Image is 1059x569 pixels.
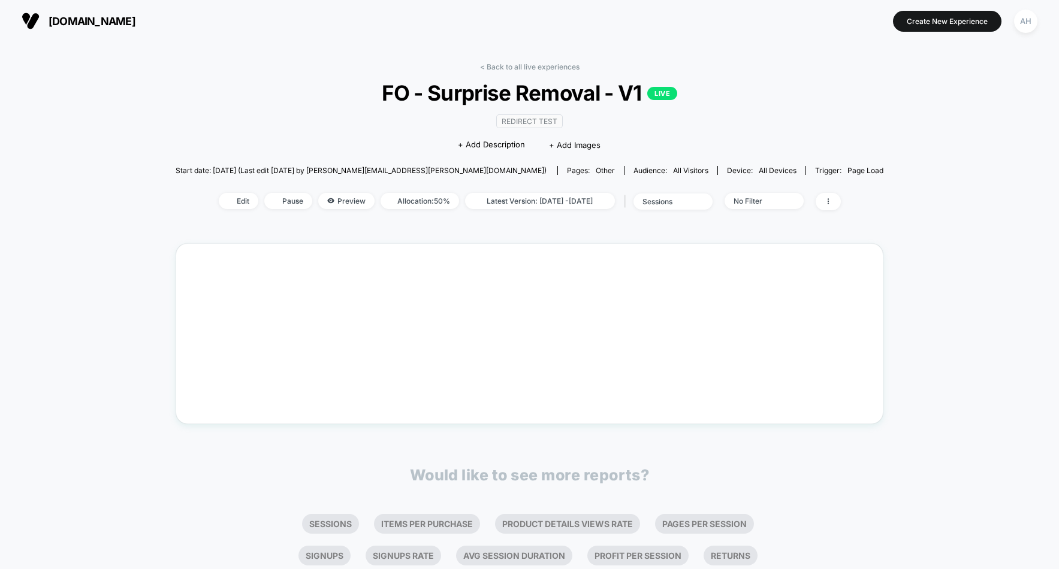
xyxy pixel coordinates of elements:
button: [DOMAIN_NAME] [18,11,139,31]
span: + Add Description [458,139,525,151]
p: LIVE [647,87,677,100]
li: Pages Per Session [655,514,754,534]
a: < Back to all live experiences [480,62,580,71]
span: Page Load [847,166,883,175]
span: [DOMAIN_NAME] [49,15,135,28]
li: Returns [704,546,758,565]
span: other [596,166,615,175]
span: Latest Version: [DATE] - [DATE] [465,193,615,209]
div: Trigger: [815,166,883,175]
span: all devices [759,166,796,175]
li: Product Details Views Rate [495,514,640,534]
p: Would like to see more reports? [410,466,650,484]
li: Signups [298,546,351,565]
span: All Visitors [673,166,708,175]
span: Start date: [DATE] (Last edit [DATE] by [PERSON_NAME][EMAIL_ADDRESS][PERSON_NAME][DOMAIN_NAME]) [176,166,547,175]
span: Redirect Test [496,114,563,128]
div: AH [1014,10,1037,33]
span: + Add Images [549,140,601,150]
button: AH [1010,9,1041,34]
span: Edit [219,193,258,209]
span: Allocation: 50% [381,193,459,209]
span: | [621,193,633,210]
div: No Filter [734,196,782,205]
div: sessions [642,197,690,206]
li: Signups Rate [366,546,441,565]
li: Avg Session Duration [456,546,572,565]
span: Device: [717,166,805,175]
div: Pages: [567,166,615,175]
span: Pause [264,193,312,209]
li: Profit Per Session [587,546,689,565]
li: Sessions [302,514,359,534]
li: Items Per Purchase [374,514,480,534]
div: Audience: [633,166,708,175]
img: Visually logo [22,12,40,30]
span: Preview [318,193,375,209]
span: FO - Surprise Removal - V1 [211,80,847,105]
button: Create New Experience [893,11,1001,32]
